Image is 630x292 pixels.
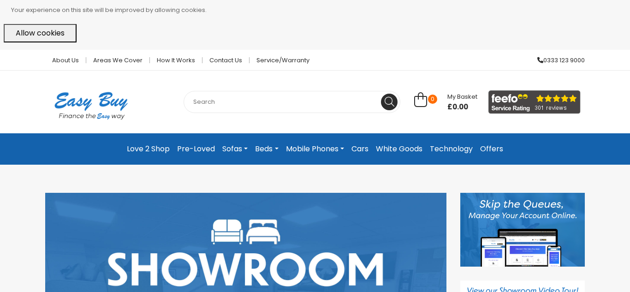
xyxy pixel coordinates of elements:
a: Technology [426,141,476,157]
a: 0 My Basket £0.00 [414,97,477,108]
img: feefo_logo [488,90,581,114]
a: Beds [251,141,282,157]
button: Allow cookies [4,24,77,42]
a: Areas we cover [86,57,150,63]
a: Offers [476,141,507,157]
a: White Goods [372,141,426,157]
a: Love 2 Shop [123,141,173,157]
a: Service/Warranty [250,57,309,63]
img: Discover our App [460,193,585,267]
a: About Us [45,57,86,63]
p: Your experience on this site will be improved by allowing cookies. [11,4,626,17]
a: Mobile Phones [282,141,348,157]
a: How it works [150,57,202,63]
span: 0 [428,95,437,104]
img: Easy Buy [45,80,137,131]
span: My Basket [447,92,477,101]
a: 0333 123 9000 [530,57,585,63]
a: Sofas [219,141,251,157]
a: Cars [348,141,372,157]
a: Contact Us [202,57,250,63]
input: Search [184,91,400,113]
span: £0.00 [447,102,477,112]
a: Pre-Loved [173,141,219,157]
